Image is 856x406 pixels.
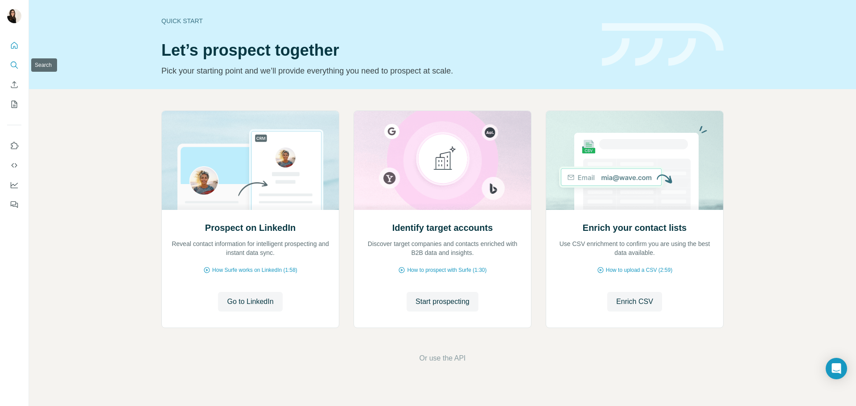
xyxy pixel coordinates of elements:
[419,353,465,364] button: Or use the API
[7,37,21,53] button: Quick start
[7,177,21,193] button: Dashboard
[546,111,724,210] img: Enrich your contact lists
[363,239,522,257] p: Discover target companies and contacts enriched with B2B data and insights.
[602,23,724,66] img: banner
[161,111,339,210] img: Prospect on LinkedIn
[583,221,687,234] h2: Enrich your contact lists
[354,111,531,210] img: Identify target accounts
[555,239,714,257] p: Use CSV enrichment to confirm you are using the best data available.
[606,266,672,274] span: How to upload a CSV (2:59)
[616,296,653,307] span: Enrich CSV
[161,65,591,77] p: Pick your starting point and we’ll provide everything you need to prospect at scale.
[227,296,273,307] span: Go to LinkedIn
[407,266,486,274] span: How to prospect with Surfe (1:30)
[392,221,493,234] h2: Identify target accounts
[7,9,21,23] img: Avatar
[171,239,330,257] p: Reveal contact information for intelligent prospecting and instant data sync.
[218,292,282,312] button: Go to LinkedIn
[7,157,21,173] button: Use Surfe API
[161,41,591,59] h1: Let’s prospect together
[161,16,591,25] div: Quick start
[7,77,21,93] button: Enrich CSV
[205,221,296,234] h2: Prospect on LinkedIn
[826,358,847,379] div: Open Intercom Messenger
[7,57,21,73] button: Search
[7,96,21,112] button: My lists
[7,197,21,213] button: Feedback
[407,292,478,312] button: Start prospecting
[416,296,469,307] span: Start prospecting
[7,138,21,154] button: Use Surfe on LinkedIn
[607,292,662,312] button: Enrich CSV
[212,266,297,274] span: How Surfe works on LinkedIn (1:58)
